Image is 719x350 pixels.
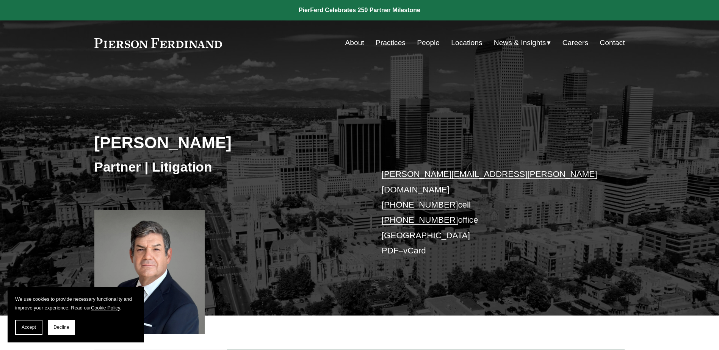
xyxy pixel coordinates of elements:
[494,36,546,50] span: News & Insights
[15,320,42,335] button: Accept
[403,246,426,255] a: vCard
[8,287,144,342] section: Cookie banner
[382,215,458,225] a: [PHONE_NUMBER]
[562,36,588,50] a: Careers
[451,36,482,50] a: Locations
[53,325,69,330] span: Decline
[48,320,75,335] button: Decline
[91,305,120,311] a: Cookie Policy
[382,200,458,209] a: [PHONE_NUMBER]
[382,246,399,255] a: PDF
[417,36,440,50] a: People
[22,325,36,330] span: Accept
[345,36,364,50] a: About
[382,167,603,258] p: cell office [GEOGRAPHIC_DATA] –
[94,133,360,152] h2: [PERSON_NAME]
[382,169,597,194] a: [PERSON_NAME][EMAIL_ADDRESS][PERSON_NAME][DOMAIN_NAME]
[376,36,406,50] a: Practices
[600,36,625,50] a: Contact
[494,36,551,50] a: folder dropdown
[94,159,360,175] h3: Partner | Litigation
[15,295,136,312] p: We use cookies to provide necessary functionality and improve your experience. Read our .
